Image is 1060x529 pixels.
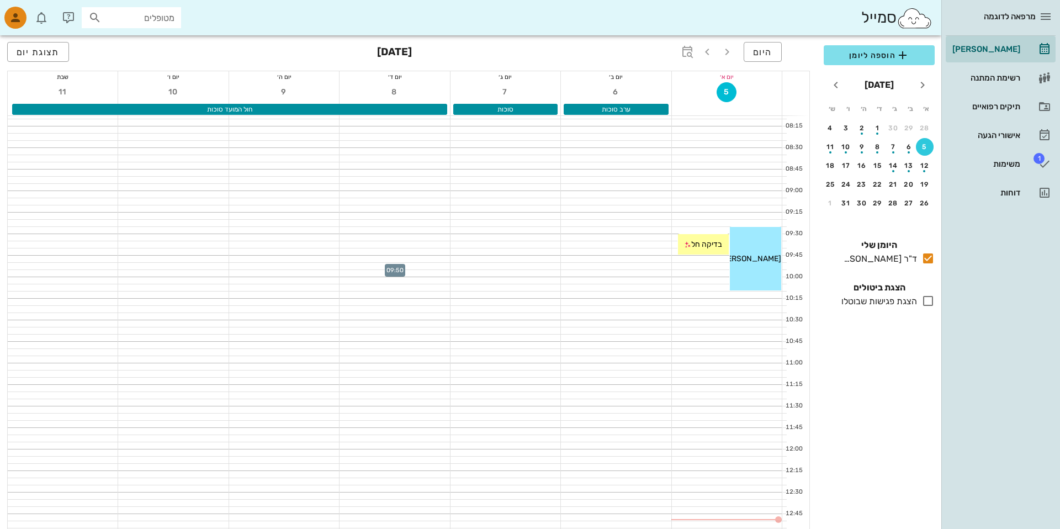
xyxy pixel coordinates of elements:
[825,99,839,118] th: ש׳
[274,87,294,97] span: 9
[782,208,805,217] div: 09:15
[853,181,871,188] div: 23
[385,87,405,97] span: 8
[919,99,934,118] th: א׳
[946,65,1056,91] a: רשימת המתנה
[900,199,918,207] div: 27
[821,143,839,151] div: 11
[897,7,932,29] img: SmileCloud logo
[984,12,1036,22] span: מרפאה לדוגמה
[838,176,855,193] button: 24
[824,239,935,252] h4: היומן שלי
[916,162,934,170] div: 12
[826,75,846,95] button: חודש הבא
[916,199,934,207] div: 26
[869,162,887,170] div: 15
[884,199,902,207] div: 28
[782,358,805,368] div: 11:00
[782,186,805,195] div: 09:00
[824,281,935,294] h4: הצגת ביטולים
[385,82,405,102] button: 8
[782,401,805,411] div: 11:30
[340,71,449,82] div: יום ד׳
[561,71,671,82] div: יום ב׳
[497,105,513,113] span: סוכות
[782,121,805,131] div: 08:15
[950,160,1020,168] div: משימות
[853,199,871,207] div: 30
[856,99,871,118] th: ה׳
[821,181,839,188] div: 25
[377,42,412,64] h3: [DATE]
[838,194,855,212] button: 31
[950,45,1020,54] div: [PERSON_NAME]
[53,82,73,102] button: 11
[821,199,839,207] div: 1
[838,138,855,156] button: 10
[782,165,805,174] div: 08:45
[672,71,782,82] div: יום א׳
[861,6,932,30] div: סמייל
[853,176,871,193] button: 23
[884,176,902,193] button: 21
[872,99,886,118] th: ד׳
[853,157,871,174] button: 16
[824,45,935,65] button: הוספה ליומן
[821,194,839,212] button: 1
[946,122,1056,149] a: אישורי הגעה
[860,74,898,96] button: [DATE]
[17,47,60,57] span: תצוגת יום
[900,162,918,170] div: 13
[900,119,918,137] button: 29
[900,157,918,174] button: 13
[950,131,1020,140] div: אישורי הגעה
[900,194,918,212] button: 27
[833,49,926,62] span: הוספה ליומן
[869,124,887,132] div: 1
[717,87,736,97] span: 5
[853,124,871,132] div: 2
[821,119,839,137] button: 4
[782,445,805,454] div: 12:00
[900,181,918,188] div: 20
[691,240,722,249] span: בדיקה חל
[821,176,839,193] button: 25
[916,143,934,151] div: 5
[840,99,855,118] th: ו׳
[869,199,887,207] div: 29
[869,119,887,137] button: 1
[33,9,39,15] span: תג
[782,423,805,432] div: 11:45
[719,254,781,263] span: [PERSON_NAME]
[853,194,871,212] button: 30
[869,138,887,156] button: 8
[602,105,630,113] span: ערב סוכות
[838,157,855,174] button: 17
[916,194,934,212] button: 26
[782,143,805,152] div: 08:30
[916,138,934,156] button: 5
[838,119,855,137] button: 3
[946,93,1056,120] a: תיקים רפואיים
[884,162,902,170] div: 14
[744,42,782,62] button: היום
[884,143,902,151] div: 7
[884,124,902,132] div: 30
[207,105,252,113] span: חול המועד סוכות
[163,87,183,97] span: 10
[900,176,918,193] button: 20
[821,157,839,174] button: 18
[900,143,918,151] div: 6
[916,157,934,174] button: 12
[782,272,805,282] div: 10:00
[782,229,805,239] div: 09:30
[495,82,515,102] button: 7
[717,82,736,102] button: 5
[606,82,626,102] button: 6
[950,102,1020,111] div: תיקים רפואיים
[821,138,839,156] button: 11
[821,124,839,132] div: 4
[869,157,887,174] button: 15
[838,181,855,188] div: 24
[946,179,1056,206] a: דוחות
